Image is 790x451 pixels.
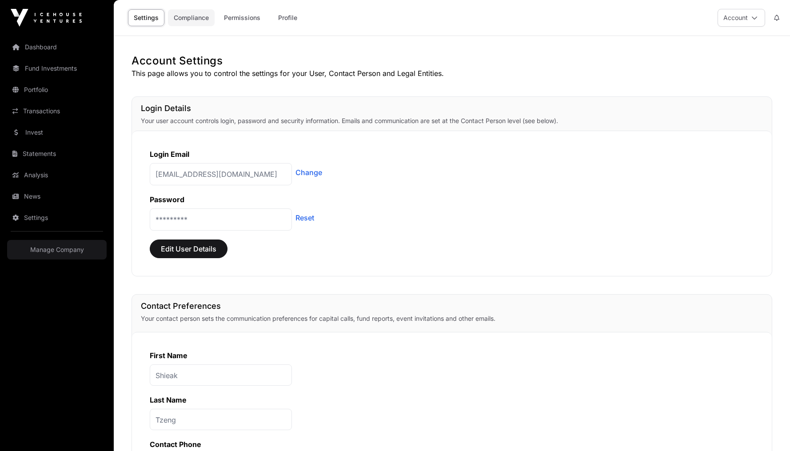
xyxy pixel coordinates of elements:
[150,163,292,185] p: [EMAIL_ADDRESS][DOMAIN_NAME]
[150,395,187,404] label: Last Name
[128,9,164,26] a: Settings
[7,101,107,121] a: Transactions
[7,59,107,78] a: Fund Investments
[132,54,772,68] h1: Account Settings
[150,195,184,204] label: Password
[7,80,107,100] a: Portfolio
[150,239,227,258] button: Edit User Details
[295,167,322,178] a: Change
[141,102,763,115] h1: Login Details
[7,123,107,142] a: Invest
[132,68,772,79] p: This page allows you to control the settings for your User, Contact Person and Legal Entities.
[718,9,765,27] button: Account
[150,440,201,449] label: Contact Phone
[141,116,763,125] p: Your user account controls login, password and security information. Emails and communication are...
[150,351,188,360] label: First Name
[7,240,107,259] a: Manage Company
[11,9,82,27] img: Icehouse Ventures Logo
[218,9,266,26] a: Permissions
[7,37,107,57] a: Dashboard
[141,314,763,323] p: Your contact person sets the communication preferences for capital calls, fund reports, event inv...
[270,9,305,26] a: Profile
[7,187,107,206] a: News
[141,300,763,312] h1: Contact Preferences
[150,364,292,386] p: Shieak
[7,208,107,227] a: Settings
[161,243,216,254] span: Edit User Details
[746,408,790,451] iframe: Chat Widget
[150,409,292,430] p: Tzeng
[150,150,189,159] label: Login Email
[168,9,215,26] a: Compliance
[295,212,314,223] a: Reset
[7,144,107,164] a: Statements
[7,165,107,185] a: Analysis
